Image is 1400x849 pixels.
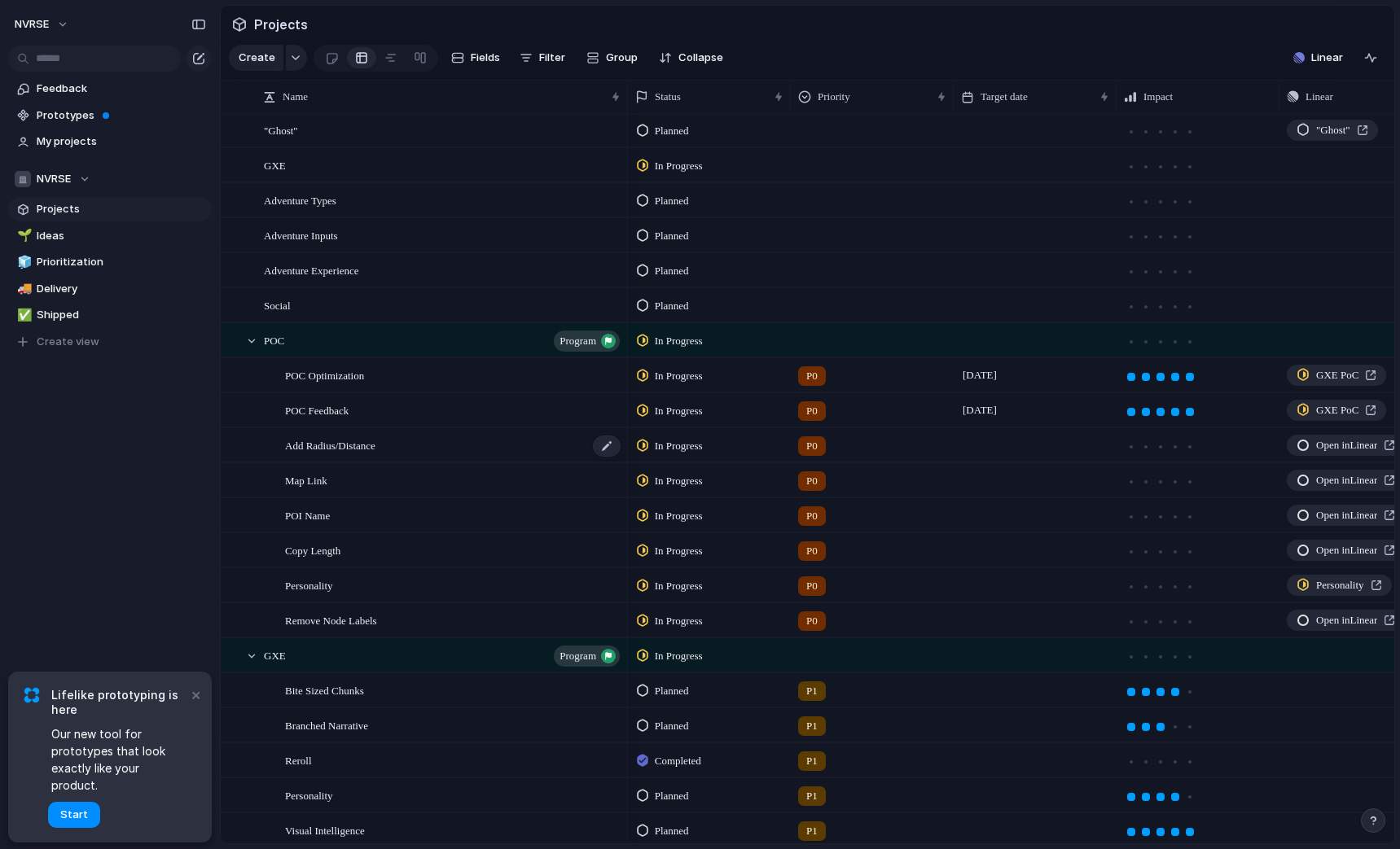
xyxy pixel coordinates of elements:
button: ✅ [15,307,31,323]
span: P1 [806,753,818,769]
span: In Progress [655,368,703,384]
button: NVRSE [8,167,212,191]
span: Planned [655,683,689,699]
span: Planned [655,718,689,734]
span: Impact [1143,89,1173,105]
a: Personality [1287,575,1392,596]
span: P0 [806,543,818,559]
span: Ideas [37,228,206,244]
span: Reroll [285,751,312,769]
span: GXE PoC [1316,402,1358,418]
span: Create [239,50,275,66]
a: My projects [8,129,212,154]
span: Map Link [285,470,327,489]
span: Planned [655,823,689,839]
span: "Ghost" [264,120,298,139]
span: Linear [1311,50,1343,66]
span: P0 [806,473,818,489]
span: Open in Linear [1316,542,1377,558]
span: Linear [1306,89,1333,105]
span: P0 [806,438,818,454]
span: P0 [806,403,818,419]
span: Prioritization [37,254,206,270]
span: [DATE] [959,365,1001,385]
a: Prototypes [8,103,212,128]
a: 🌱Ideas [8,224,212,248]
span: Delivery [37,281,206,297]
button: 🌱 [15,228,31,244]
span: Create view [37,334,99,350]
button: NVRSE [7,11,77,37]
span: Completed [655,753,701,769]
a: 🧊Prioritization [8,250,212,274]
a: GXE PoC [1287,400,1386,421]
span: Prototypes [37,107,206,124]
span: Fields [471,50,500,66]
span: Open in Linear [1316,437,1377,453]
span: Projects [37,201,206,217]
a: ✅Shipped [8,303,212,327]
span: Our new tool for prototypes that look exactly like your product. [51,725,187,794]
span: Visual Intelligence [285,821,365,839]
span: P0 [806,508,818,524]
span: Planned [655,228,689,244]
span: NVRSE [37,171,71,187]
button: Linear [1287,46,1350,70]
span: Adventure Inputs [264,225,338,244]
span: Planned [655,788,689,804]
button: Filter [513,45,572,71]
span: P1 [806,823,818,839]
span: GXE PoC [1316,367,1358,383]
button: 🚚 [15,281,31,297]
span: Planned [655,298,689,314]
span: In Progress [655,158,703,174]
span: My projects [37,133,206,150]
span: Adventure Experience [264,260,359,279]
span: POC Optimization [285,365,364,384]
span: In Progress [655,333,703,349]
span: Feedback [37,81,206,97]
span: In Progress [655,403,703,419]
span: P0 [806,368,818,384]
span: In Progress [655,648,703,664]
span: In Progress [655,473,703,489]
span: Lifelike prototyping is here [51,688,187,717]
span: GXE [264,646,286,664]
span: P0 [806,613,818,629]
span: P1 [806,788,818,804]
span: Projects [251,10,311,39]
div: ✅ [17,306,29,325]
div: 🌱 [17,226,29,245]
a: Projects [8,197,212,221]
span: In Progress [655,543,703,559]
button: program [554,330,620,352]
span: Adventure Types [264,190,336,209]
span: Remove Node Labels [285,610,377,629]
span: Copy Length [285,540,340,559]
span: P1 [806,718,818,734]
span: Priority [818,89,850,105]
div: 🚚Delivery [8,277,212,301]
span: In Progress [655,438,703,454]
span: POI Name [285,505,330,524]
a: GXE PoC [1287,365,1386,386]
button: Fields [445,45,507,71]
button: Collapse [652,45,730,71]
span: Planned [655,193,689,209]
span: In Progress [655,613,703,629]
span: NVRSE [15,16,49,33]
span: [DATE] [959,400,1001,420]
span: Status [655,89,681,105]
button: program [554,646,620,667]
button: Group [578,45,646,71]
span: Filter [539,50,565,66]
span: Open in Linear [1316,472,1377,488]
span: Personality [285,575,333,594]
span: POC Feedback [285,400,349,419]
span: Bite Sized Chunks [285,681,364,699]
span: In Progress [655,508,703,524]
a: Feedback [8,77,212,101]
span: Shipped [37,307,206,323]
span: Personality [1316,577,1364,593]
span: Personality [285,786,333,804]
